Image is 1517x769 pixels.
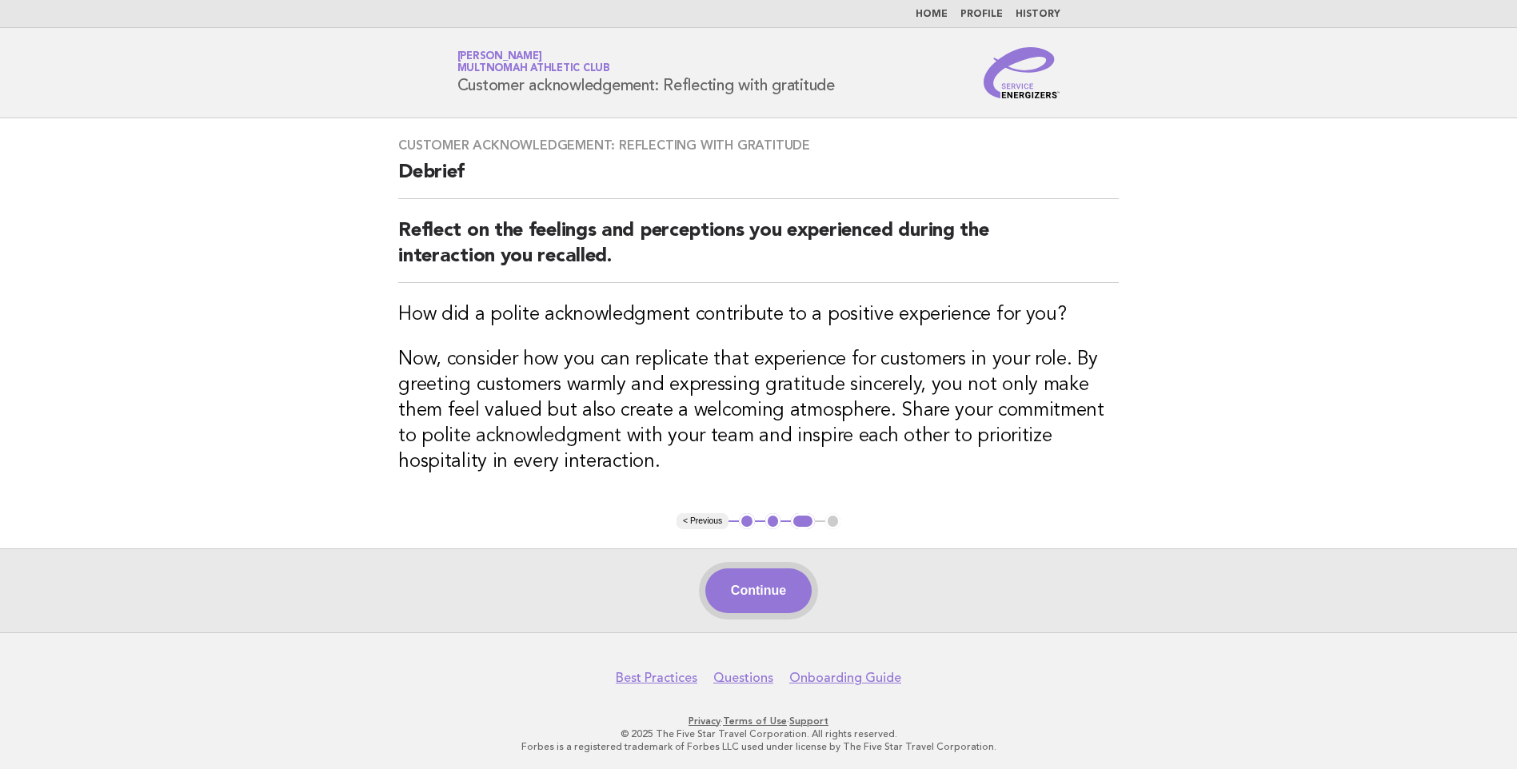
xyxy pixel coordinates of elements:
img: Service Energizers [984,47,1060,98]
a: Privacy [689,715,721,727]
a: Support [789,715,828,727]
button: 1 [739,513,755,529]
h2: Debrief [398,160,1119,199]
a: Questions [713,670,773,686]
button: < Previous [677,513,729,529]
a: Best Practices [616,670,697,686]
button: 2 [765,513,781,529]
a: Home [916,10,948,19]
h3: How did a polite acknowledgment contribute to a positive experience for you? [398,302,1119,328]
span: Multnomah Athletic Club [457,64,610,74]
h3: Now, consider how you can replicate that experience for customers in your role. By greeting custo... [398,347,1119,475]
a: Onboarding Guide [789,670,901,686]
p: · · [269,715,1248,727]
a: History [1016,10,1060,19]
p: © 2025 The Five Star Travel Corporation. All rights reserved. [269,727,1248,740]
h3: Customer acknowledgement: Reflecting with gratitude [398,137,1119,153]
a: Profile [960,10,1003,19]
h2: Reflect on the feelings and perceptions you experienced during the interaction you recalled. [398,218,1119,283]
h1: Customer acknowledgement: Reflecting with gratitude [457,52,835,94]
a: Terms of Use [723,715,787,727]
p: Forbes is a registered trademark of Forbes LLC used under license by The Five Star Travel Corpora... [269,740,1248,753]
a: [PERSON_NAME]Multnomah Athletic Club [457,51,610,74]
button: Continue [705,568,812,613]
button: 3 [791,513,814,529]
